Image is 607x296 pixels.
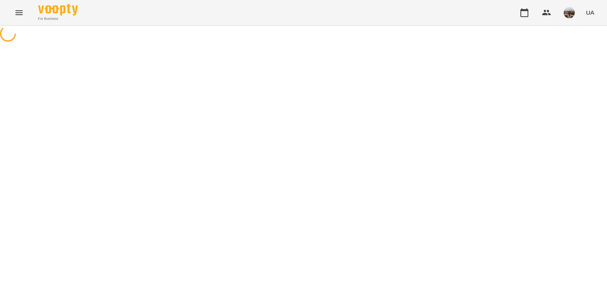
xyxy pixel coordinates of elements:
[10,3,29,22] button: Menu
[583,5,597,20] button: UA
[564,7,575,18] img: 57bfcb2aa8e1c7074251310c502c63c0.JPG
[38,4,78,15] img: Voopty Logo
[586,8,594,17] span: UA
[38,16,78,21] span: For Business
